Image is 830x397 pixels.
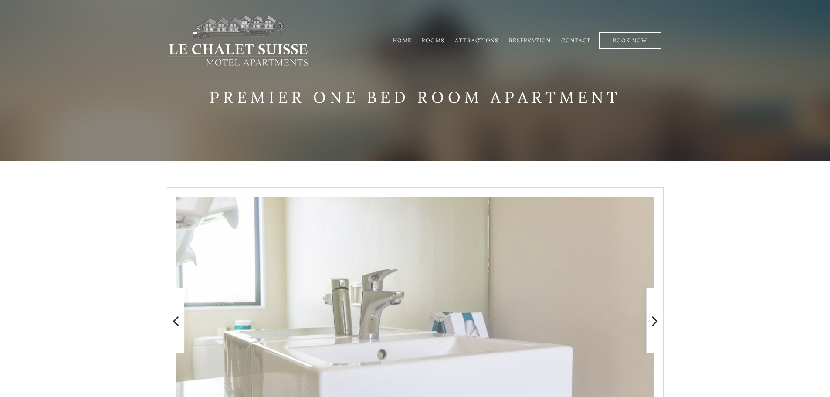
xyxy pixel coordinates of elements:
[599,32,661,49] a: Book Now
[393,37,411,44] a: Home
[167,14,309,67] img: lechaletsuisse
[561,37,590,44] a: Contact
[422,37,444,44] a: Rooms
[509,37,551,44] a: Reservation
[455,37,498,44] a: Attractions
